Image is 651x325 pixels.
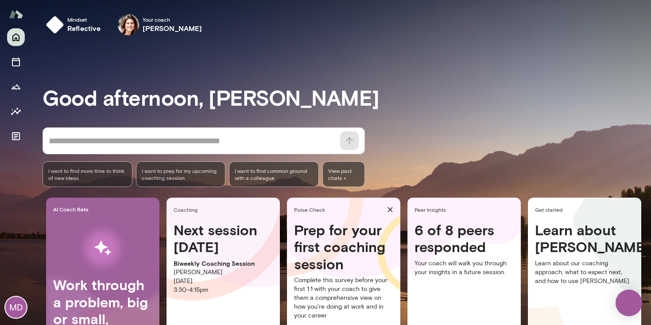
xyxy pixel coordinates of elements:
[7,78,25,96] button: Growth Plan
[174,259,273,268] p: Biweekly Coaching Session
[53,206,156,213] span: AI Coach Beta
[229,161,319,187] div: I want to find common ground with a colleague
[294,276,393,320] p: Complete this survey before your first 1:1 with your coach to give them a comprehensive view on h...
[43,85,651,110] h3: Good afternoon, [PERSON_NAME]
[136,161,226,187] div: I want to prep for my upcoming coaching session
[294,206,384,213] span: Pulse Check
[415,206,517,213] span: Peer Insights
[535,206,638,213] span: Get started
[43,161,132,187] div: I want to find more time to think of new ideas
[322,161,365,187] span: View past chats ->
[67,23,101,34] h6: reflective
[174,268,273,277] p: [PERSON_NAME]
[174,277,273,286] p: [DATE]
[43,11,108,39] button: Mindsetreflective
[7,28,25,46] button: Home
[46,16,64,34] img: mindset
[9,6,23,23] img: Mento
[5,297,27,318] div: MD
[415,259,514,277] p: Your coach will walk you through your insights in a future session.
[143,23,202,34] h6: [PERSON_NAME]
[143,16,202,23] span: Your coach
[118,14,139,35] img: Gwen Throckmorton
[7,127,25,145] button: Documents
[7,103,25,120] button: Insights
[415,222,514,256] h4: 6 of 8 peers responded
[174,206,276,213] span: Coaching
[7,53,25,71] button: Sessions
[174,222,273,256] h4: Next session [DATE]
[174,286,273,294] p: 3:30 - 4:15pm
[294,222,393,272] h4: Prep for your first coaching session
[535,222,634,256] h4: Learn about [PERSON_NAME]
[112,11,209,39] div: Gwen ThrockmortonYour coach[PERSON_NAME]
[142,167,220,181] span: I want to prep for my upcoming coaching session
[63,220,142,276] img: AI Workflows
[235,167,313,181] span: I want to find common ground with a colleague
[535,259,634,286] p: Learn about our coaching approach, what to expect next, and how to use [PERSON_NAME].
[67,16,101,23] span: Mindset
[48,167,127,181] span: I want to find more time to think of new ideas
